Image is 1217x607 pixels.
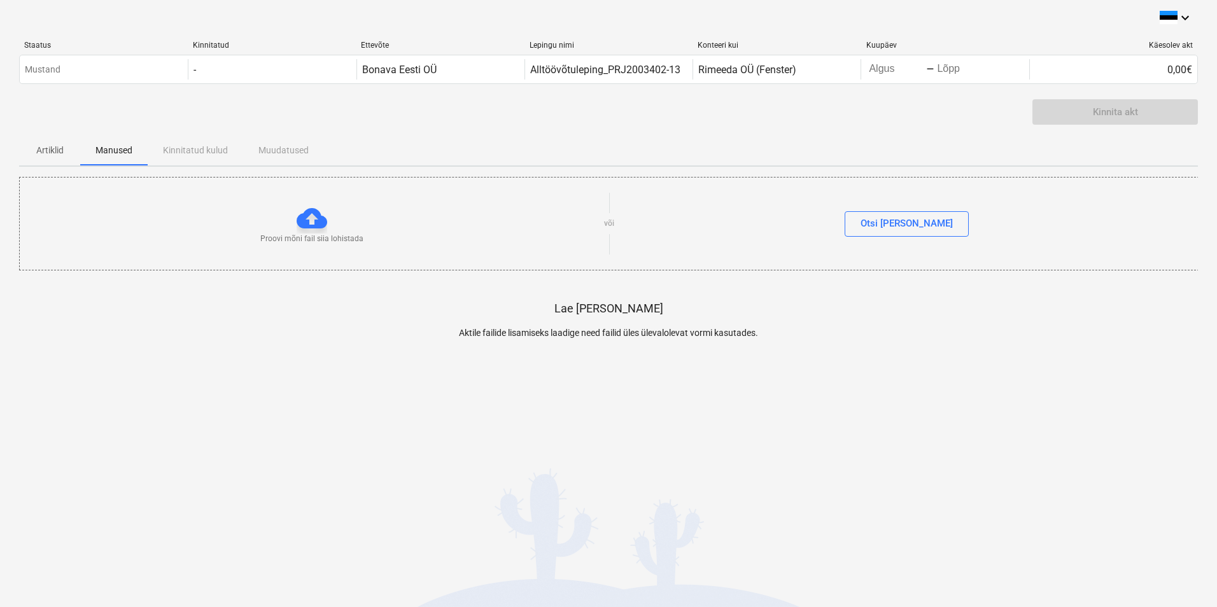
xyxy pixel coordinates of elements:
input: Algus [866,60,926,78]
i: keyboard_arrow_down [1178,10,1193,25]
div: - [926,66,934,73]
div: Alltöövõtuleping_PRJ2003402-13 [530,64,680,76]
div: Konteeri kui [698,41,856,50]
div: Kuupäev [866,41,1025,50]
div: Kinnitatud [193,41,351,50]
div: Käesolev akt [1034,41,1193,50]
div: Lepingu nimi [530,41,688,50]
p: Lae [PERSON_NAME] [554,301,663,316]
div: Bonava Eesti OÜ [362,64,437,76]
div: Proovi mõni fail siia lohistadavõiOtsi [PERSON_NAME] [19,177,1199,270]
p: Artiklid [34,144,65,157]
p: Proovi mõni fail siia lohistada [260,234,363,244]
div: 0,00€ [1029,59,1197,80]
div: - [193,64,196,76]
div: Otsi [PERSON_NAME] [861,215,953,232]
button: Otsi [PERSON_NAME] [845,211,969,237]
p: Aktile failide lisamiseks laadige need failid üles ülevalolevat vormi kasutades. [314,326,903,340]
div: Staatus [24,41,183,50]
p: või [604,218,614,229]
div: Ettevõte [361,41,519,50]
p: Manused [95,144,132,157]
div: Rimeeda OÜ (Fenster) [698,64,796,76]
input: Lõpp [934,60,994,78]
p: Mustand [25,63,60,76]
